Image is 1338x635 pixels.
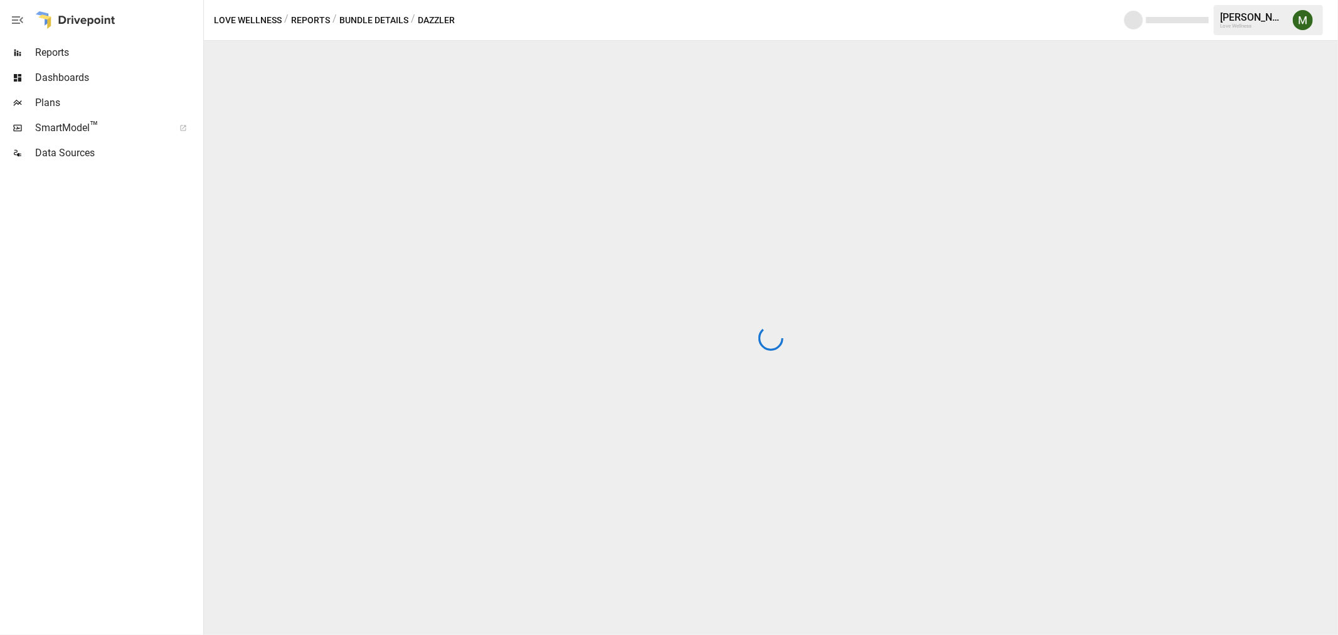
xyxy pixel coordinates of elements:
[90,119,98,134] span: ™
[1220,11,1285,23] div: [PERSON_NAME]
[214,13,282,28] button: Love Wellness
[1285,3,1320,38] button: Meredith Lacasse
[35,146,201,161] span: Data Sources
[1220,23,1285,29] div: Love Wellness
[411,13,415,28] div: /
[1293,10,1313,30] img: Meredith Lacasse
[339,13,408,28] button: Bundle Details
[35,95,201,110] span: Plans
[291,13,330,28] button: Reports
[35,45,201,60] span: Reports
[35,70,201,85] span: Dashboards
[35,120,166,136] span: SmartModel
[284,13,289,28] div: /
[332,13,337,28] div: /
